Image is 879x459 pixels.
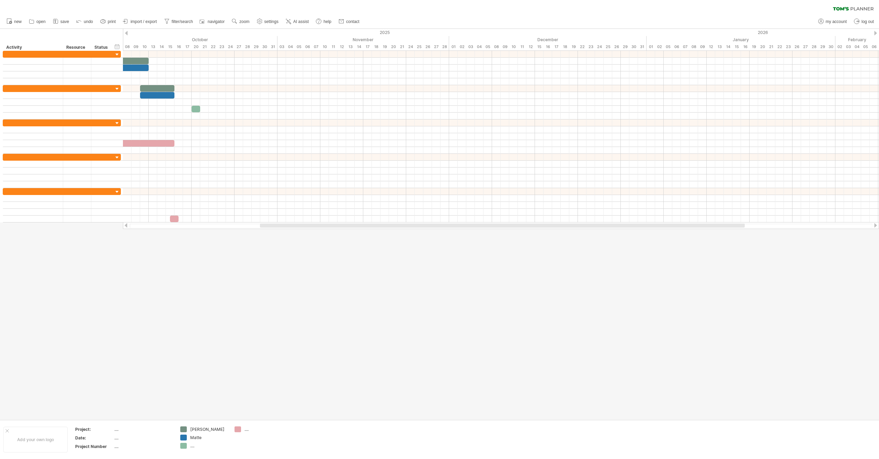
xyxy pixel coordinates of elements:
[552,43,561,50] div: Wednesday, 17 December 2025
[389,43,398,50] div: Thursday, 20 November 2025
[75,17,95,26] a: undo
[432,43,441,50] div: Thursday, 27 November 2025
[346,43,355,50] div: Thursday, 13 November 2025
[60,19,69,24] span: save
[94,44,110,51] div: Status
[209,43,217,50] div: Wednesday, 22 October 2025
[758,43,767,50] div: Tuesday, 20 January 2026
[826,19,847,24] span: my account
[293,19,309,24] span: AI assist
[398,43,406,50] div: Friday, 21 November 2025
[277,36,449,43] div: November 2025
[647,36,835,43] div: January 2026
[226,43,235,50] div: Friday, 24 October 2025
[449,43,458,50] div: Monday, 1 December 2025
[3,427,68,452] div: Add your own logo
[157,43,166,50] div: Tuesday, 14 October 2025
[732,43,741,50] div: Thursday, 15 January 2026
[338,43,346,50] div: Wednesday, 12 November 2025
[852,17,876,26] a: log out
[6,44,59,51] div: Activity
[75,435,113,441] div: Date:
[66,44,87,51] div: Resource
[174,43,183,50] div: Thursday, 16 October 2025
[750,43,758,50] div: Monday, 19 January 2026
[698,43,707,50] div: Friday, 9 January 2026
[466,43,475,50] div: Wednesday, 3 December 2025
[767,43,775,50] div: Wednesday, 21 January 2026
[80,36,277,43] div: October 2025
[140,43,149,50] div: Friday, 10 October 2025
[252,43,260,50] div: Wednesday, 29 October 2025
[578,43,586,50] div: Monday, 22 December 2025
[853,43,861,50] div: Wednesday, 4 February 2026
[784,43,792,50] div: Friday, 23 January 2026
[75,426,113,432] div: Project:
[108,19,116,24] span: print
[526,43,535,50] div: Friday, 12 December 2025
[320,43,329,50] div: Monday, 10 November 2025
[689,43,698,50] div: Thursday, 8 January 2026
[51,17,71,26] a: save
[149,43,157,50] div: Monday, 13 October 2025
[861,19,874,24] span: log out
[672,43,681,50] div: Tuesday, 6 January 2026
[264,19,278,24] span: settings
[235,43,243,50] div: Monday, 27 October 2025
[295,43,303,50] div: Wednesday, 5 November 2025
[312,43,320,50] div: Friday, 7 November 2025
[36,19,46,24] span: open
[75,444,113,449] div: Project Number
[655,43,664,50] div: Friday, 2 January 2026
[775,43,784,50] div: Thursday, 22 January 2026
[372,43,380,50] div: Tuesday, 18 November 2025
[810,43,818,50] div: Wednesday, 28 January 2026
[844,43,853,50] div: Tuesday, 3 February 2026
[586,43,595,50] div: Tuesday, 23 December 2025
[284,17,311,26] a: AI assist
[230,17,251,26] a: zoom
[544,43,552,50] div: Tuesday, 16 December 2025
[239,19,249,24] span: zoom
[244,426,282,432] div: ....
[441,43,449,50] div: Friday, 28 November 2025
[286,43,295,50] div: Tuesday, 4 November 2025
[329,43,338,50] div: Tuesday, 11 November 2025
[337,17,362,26] a: contact
[243,43,252,50] div: Tuesday, 28 October 2025
[501,43,509,50] div: Tuesday, 9 December 2025
[198,17,227,26] a: navigator
[741,43,750,50] div: Friday, 16 January 2026
[483,43,492,50] div: Friday, 5 December 2025
[323,19,331,24] span: help
[458,43,466,50] div: Tuesday, 2 December 2025
[303,43,312,50] div: Thursday, 6 November 2025
[715,43,724,50] div: Tuesday, 13 January 2026
[681,43,689,50] div: Wednesday, 7 January 2026
[84,19,93,24] span: undo
[346,19,359,24] span: contact
[509,43,518,50] div: Wednesday, 10 December 2025
[269,43,277,50] div: Friday, 31 October 2025
[518,43,526,50] div: Thursday, 11 December 2025
[792,43,801,50] div: Monday, 26 January 2026
[423,43,432,50] div: Wednesday, 26 November 2025
[208,19,225,24] span: navigator
[114,426,172,432] div: ....
[647,43,655,50] div: Thursday, 1 January 2026
[629,43,638,50] div: Tuesday, 30 December 2025
[724,43,732,50] div: Wednesday, 14 January 2026
[277,43,286,50] div: Monday, 3 November 2025
[612,43,621,50] div: Friday, 26 December 2025
[415,43,423,50] div: Tuesday, 25 November 2025
[861,43,870,50] div: Thursday, 5 February 2026
[449,36,647,43] div: December 2025
[14,19,22,24] span: new
[561,43,569,50] div: Thursday, 18 December 2025
[5,17,24,26] a: new
[621,43,629,50] div: Monday, 29 December 2025
[535,43,544,50] div: Monday, 15 December 2025
[406,43,415,50] div: Monday, 24 November 2025
[638,43,647,50] div: Wednesday, 31 December 2025
[27,17,48,26] a: open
